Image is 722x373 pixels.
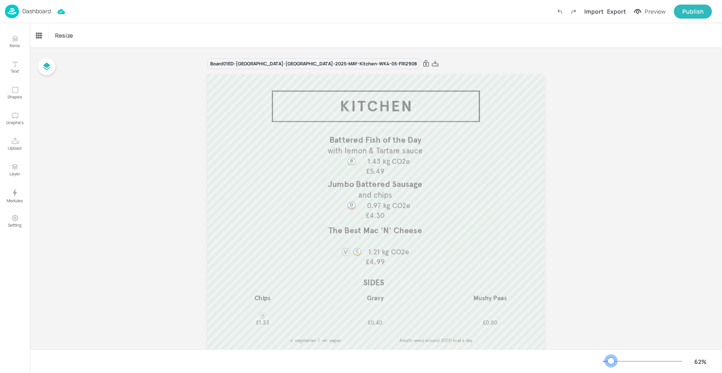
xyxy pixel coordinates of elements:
[368,320,383,327] span: £0.40
[329,135,422,145] span: Battered Fish of the Day
[629,5,671,18] button: Preview
[674,5,712,19] button: Publish
[5,5,19,18] img: logo-86c26b7e.jpg
[22,8,51,14] p: Dashboard
[53,31,74,40] span: Resize
[483,320,497,327] span: £0.80
[366,211,385,220] span: £4.30
[367,157,410,166] span: 1.43 kg CO2e
[368,247,409,256] span: 1.21 kg CO2e
[367,294,384,302] span: Gravy
[329,225,422,235] span: The Best Mac 'N' Cheese
[358,190,392,200] span: and chips
[254,294,271,302] span: Chips
[207,58,420,69] div: Board 01ED-[GEOGRAPHIC_DATA]-[GEOGRAPHIC_DATA]-2025-MAY-Kitchen-WK4-05-FRI2908
[328,146,422,156] span: with lemon & Tartare sauce
[691,357,710,366] div: 62 %
[366,167,384,176] span: £5.49
[366,258,384,267] span: £4.99
[584,7,604,16] div: Import
[553,5,567,19] label: Undo (Ctrl + Z)
[645,7,666,16] div: Preview
[328,179,422,189] span: Jumbo Battered Sausage
[367,201,410,210] span: 0.97 kg CO2e
[256,320,269,327] span: £1.33
[567,5,581,19] label: Redo (Ctrl + Y)
[682,7,704,16] div: Publish
[607,7,626,16] div: Export
[473,294,507,302] span: Mushy Peas
[363,277,384,288] span: SIDES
